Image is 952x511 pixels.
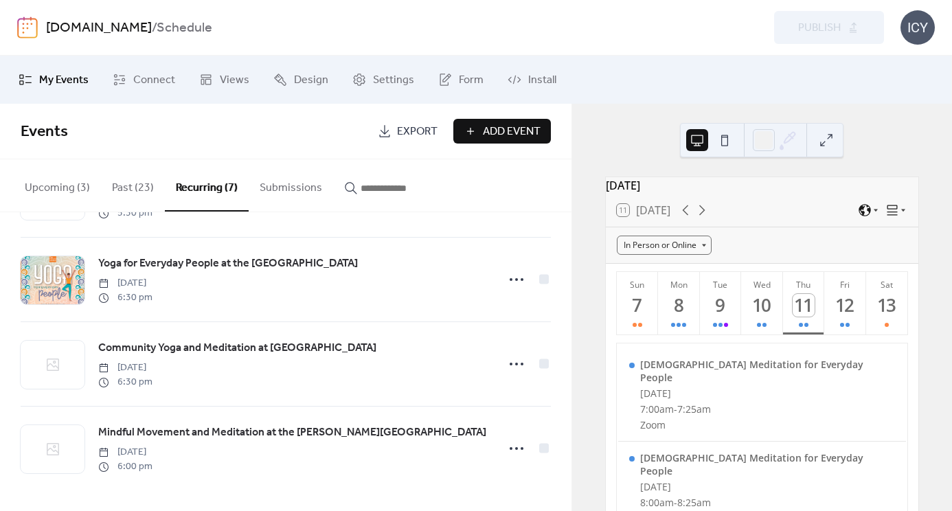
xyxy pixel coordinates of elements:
div: [DEMOGRAPHIC_DATA] Meditation for Everyday People [640,451,894,477]
div: Mon [662,279,695,291]
span: 6:30 pm [98,291,152,305]
span: Yoga for Everyday People at the [GEOGRAPHIC_DATA] [98,255,358,272]
div: 7 [626,294,649,317]
span: Design [294,72,328,89]
span: 6:00 pm [98,459,152,474]
span: Settings [373,72,414,89]
button: Wed10 [741,272,782,334]
span: Events [21,117,68,147]
a: [DOMAIN_NAME] [46,15,152,41]
div: ICY [900,10,935,45]
span: [DATE] [98,445,152,459]
span: Connect [133,72,175,89]
button: Recurring (7) [165,159,249,212]
button: Add Event [453,119,551,144]
a: Mindful Movement and Meditation at the [PERSON_NAME][GEOGRAPHIC_DATA] [98,424,486,442]
div: Sat [870,279,903,291]
span: [DATE] [98,361,152,375]
span: Community Yoga and Meditation at [GEOGRAPHIC_DATA] [98,340,376,356]
button: Thu11 [783,272,824,334]
a: Views [189,61,260,98]
a: Install [497,61,567,98]
span: 8:25am [677,496,711,509]
button: Upcoming (3) [14,159,101,210]
span: Add Event [483,124,541,140]
span: Export [397,124,438,140]
div: 11 [793,294,815,317]
span: Mindful Movement and Meditation at the [PERSON_NAME][GEOGRAPHIC_DATA] [98,424,486,441]
span: 8:00am [640,496,674,509]
div: Thu [787,279,820,291]
span: 7:00am [640,402,674,416]
span: [DATE] [98,276,152,291]
b: / [152,15,157,41]
a: Form [428,61,494,98]
div: Tue [704,279,737,291]
a: My Events [8,61,99,98]
div: [DATE] [640,480,894,493]
div: 9 [710,294,732,317]
img: logo [17,16,38,38]
span: Views [220,72,249,89]
div: Wed [745,279,778,291]
button: Past (23) [101,159,165,210]
span: 7:25am [677,402,711,416]
a: Design [263,61,339,98]
span: 5:30 pm [98,206,152,220]
button: Sat13 [866,272,907,334]
b: Schedule [157,15,212,41]
button: Fri12 [824,272,865,334]
span: Install [528,72,556,89]
div: [DATE] [606,177,918,194]
span: Form [459,72,484,89]
div: Fri [828,279,861,291]
div: 13 [876,294,898,317]
button: Tue9 [700,272,741,334]
div: Zoom [640,418,894,431]
a: Settings [342,61,424,98]
a: Export [367,119,448,144]
button: Mon8 [658,272,699,334]
a: Connect [102,61,185,98]
span: 6:30 pm [98,375,152,389]
div: [DATE] [640,387,894,400]
button: Submissions [249,159,333,210]
div: 8 [668,294,690,317]
span: My Events [39,72,89,89]
div: 10 [751,294,773,317]
button: Sun7 [617,272,658,334]
div: [DEMOGRAPHIC_DATA] Meditation for Everyday People [640,358,894,384]
a: Yoga for Everyday People at the [GEOGRAPHIC_DATA] [98,255,358,273]
a: Community Yoga and Meditation at [GEOGRAPHIC_DATA] [98,339,376,357]
div: 12 [834,294,857,317]
div: Sun [621,279,654,291]
span: - [674,402,677,416]
span: - [674,496,677,509]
